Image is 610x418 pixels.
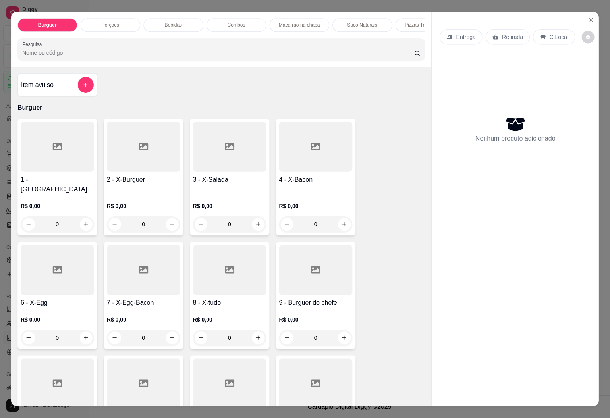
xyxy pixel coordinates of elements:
label: Pesquisa [22,41,44,48]
h4: 7 - X-Egg-Bacon [107,298,180,307]
p: R$ 0,00 [193,202,266,210]
h4: 2 - X-Burguer [107,175,180,184]
h4: 1 - [GEOGRAPHIC_DATA] [21,175,94,194]
h4: 9 - Burguer do chefe [279,298,352,307]
p: Entrega [456,33,476,41]
p: R$ 0,00 [107,316,180,324]
p: C.Local [550,33,569,41]
input: Pesquisa [22,48,414,56]
h4: 3 - X-Salada [193,175,266,184]
p: R$ 0,00 [279,202,352,210]
p: R$ 0,00 [193,316,266,324]
p: Retirada [502,33,523,41]
p: Combos [228,22,245,28]
h4: Item avulso [21,80,54,89]
p: Burguer [17,103,425,112]
h4: 4 - X-Bacon [279,175,352,184]
p: Bebidas [165,22,182,28]
button: decrease-product-quantity [581,31,594,43]
button: Close [585,13,597,26]
p: Porções [102,22,119,28]
p: Nenhum produto adicionado [475,134,556,143]
button: add-separate-item [78,77,94,92]
p: R$ 0,00 [21,202,94,210]
h4: 8 - X-tudo [193,298,266,307]
p: R$ 0,00 [107,202,180,210]
p: Pizzas Tradicionais [405,22,446,28]
p: R$ 0,00 [21,316,94,324]
p: Suco Naturais [347,22,377,28]
p: Burguer [38,22,57,28]
h4: 6 - X-Egg [21,298,94,307]
p: Macarrão na chapa [279,22,320,28]
p: R$ 0,00 [279,316,352,324]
